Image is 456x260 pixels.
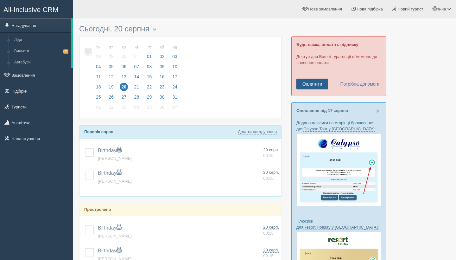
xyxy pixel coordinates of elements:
[131,83,143,94] a: 21
[120,93,128,101] span: 27
[308,7,342,11] span: Нове замовлення
[263,153,274,158] span: 00:15
[143,73,155,83] a: 15
[11,57,71,68] a: Автобуси
[92,63,104,73] a: 04
[98,225,122,231] a: Birthday
[169,83,179,94] a: 24
[3,6,59,14] span: All-Inclusive CRM
[105,63,117,73] a: 05
[263,170,279,181] a: 20 серп. 00:15
[11,46,71,57] a: Вильоти7
[120,83,128,91] span: 20
[156,63,168,73] a: 09
[94,83,103,91] span: 18
[11,34,71,46] a: Ліди
[120,73,128,81] span: 13
[98,248,122,253] span: Birthday
[158,45,166,50] small: сб
[120,45,128,50] small: ср
[92,41,104,63] a: пн 28
[133,83,141,91] span: 21
[158,62,166,71] span: 09
[107,83,115,91] span: 19
[156,73,168,83] a: 16
[94,103,103,111] span: 01
[118,73,130,83] a: 13
[263,231,274,236] span: 00:15
[131,73,143,83] a: 14
[0,0,73,18] a: All-Inclusive CRM
[143,94,155,104] a: 29
[171,52,179,61] span: 03
[158,73,166,81] span: 16
[263,247,279,259] a: 20 серп. 00:15
[263,170,279,175] span: 20 серп.
[105,73,117,83] a: 12
[94,62,103,71] span: 04
[133,45,141,50] small: чт
[98,179,132,184] span: [PERSON_NAME]
[131,94,143,104] a: 28
[120,52,128,61] span: 30
[171,62,179,71] span: 10
[105,83,117,94] a: 19
[131,63,143,73] a: 07
[120,103,128,111] span: 03
[145,103,154,111] span: 05
[143,104,155,114] a: 05
[263,248,279,253] span: 20 серп.
[94,52,103,61] span: 28
[263,147,279,159] a: 20 серп. 00:15
[296,42,358,47] b: Будь ласка, оплатіть підписку
[107,103,115,111] span: 02
[169,63,179,73] a: 10
[158,93,166,101] span: 30
[397,7,423,11] span: Новий турист
[120,62,128,71] span: 06
[92,83,104,94] a: 18
[105,41,117,63] a: вт 29
[145,83,154,91] span: 22
[263,176,274,181] span: 00:15
[438,7,446,11] span: Інна
[357,7,383,11] span: Нова підбірка
[303,127,375,132] a: Calypso Tour у [GEOGRAPHIC_DATA]
[156,83,168,94] a: 23
[94,45,103,50] small: пн
[94,93,103,101] span: 25
[291,36,386,96] div: Доступ для Вашої турагенції обмежено до внесення оплати
[336,79,380,89] a: Потрібна допомога
[263,253,274,258] span: 00:15
[296,108,348,113] a: Оновлення від 17 серпня
[131,104,143,114] a: 04
[158,83,166,91] span: 23
[94,73,103,81] span: 11
[133,62,141,71] span: 07
[263,147,279,152] span: 20 серп.
[376,107,380,114] span: ×
[171,93,179,101] span: 31
[169,73,179,83] a: 17
[118,63,130,73] a: 06
[92,104,104,114] a: 01
[169,94,179,104] a: 31
[107,62,115,71] span: 05
[156,104,168,114] a: 06
[105,104,117,114] a: 02
[143,41,155,63] a: пт 01
[133,93,141,101] span: 28
[238,129,277,134] a: Додати нагадування
[171,73,179,81] span: 17
[79,25,282,33] h3: Сьогодні, 20 серпня
[98,234,132,238] span: [PERSON_NAME]
[98,156,132,161] a: [PERSON_NAME]
[156,94,168,104] a: 30
[98,170,122,176] a: Birthday
[171,103,179,111] span: 07
[145,73,154,81] span: 15
[169,41,179,63] a: нд 03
